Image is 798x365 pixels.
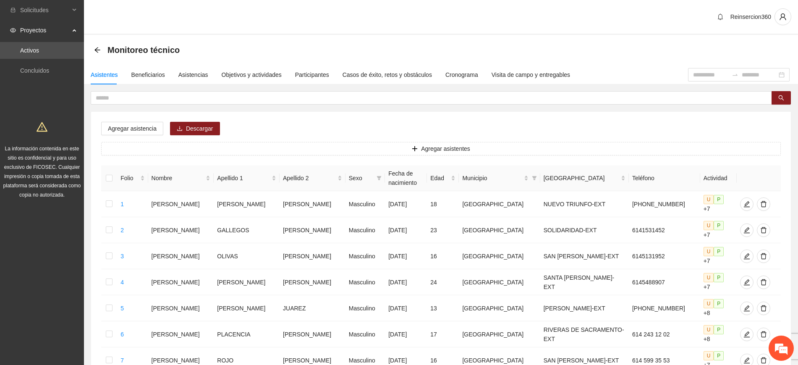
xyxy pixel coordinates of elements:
span: U [704,325,714,334]
td: Masculino [345,321,385,347]
button: bell [714,10,727,24]
td: [PERSON_NAME] [148,217,214,243]
span: P [714,273,724,282]
span: filter [532,176,537,181]
span: U [704,221,714,230]
span: swap-right [732,71,738,78]
div: Objetivos y actividades [222,70,282,79]
th: Folio [117,165,148,191]
span: Reinsercion360 [730,13,771,20]
a: Activos [20,47,39,54]
td: 13 [427,295,459,321]
div: Visita de campo y entregables [492,70,570,79]
td: +8 [700,321,737,347]
span: P [714,351,724,360]
button: plusAgregar asistentes [101,142,781,155]
td: SAN [PERSON_NAME]-EXT [540,243,629,269]
td: [DATE] [385,191,427,217]
span: Apellido 2 [283,173,336,183]
td: [GEOGRAPHIC_DATA] [459,269,540,295]
span: edit [740,201,753,207]
td: [GEOGRAPHIC_DATA] [459,191,540,217]
td: [PERSON_NAME] [148,191,214,217]
td: [GEOGRAPHIC_DATA] [459,243,540,269]
td: [DATE] [385,321,427,347]
span: Proyectos [20,22,70,39]
span: Agregar asistencia [108,124,157,133]
th: Colonia [540,165,629,191]
span: U [704,273,714,282]
td: RIVERAS DE SACRAMENTO-EXT [540,321,629,347]
td: Masculino [345,243,385,269]
td: [PERSON_NAME] [148,243,214,269]
td: Masculino [345,191,385,217]
th: Actividad [700,165,737,191]
th: Edad [427,165,459,191]
span: plus [412,146,418,152]
td: +8 [700,295,737,321]
span: edit [740,305,753,312]
span: filter [375,172,383,184]
span: delete [757,201,770,207]
td: [PERSON_NAME] [280,269,345,295]
div: Beneficiarios [131,70,165,79]
span: delete [757,227,770,234]
span: Edad [430,173,449,183]
td: [DATE] [385,217,427,243]
button: edit [740,276,754,289]
button: delete [757,328,770,341]
button: delete [757,302,770,315]
button: edit [740,302,754,315]
td: +7 [700,217,737,243]
td: [PERSON_NAME] [148,321,214,347]
td: +7 [700,243,737,269]
td: [PERSON_NAME] [280,243,345,269]
td: [PERSON_NAME] [280,191,345,217]
th: Teléfono [629,165,700,191]
td: [GEOGRAPHIC_DATA] [459,217,540,243]
button: delete [757,249,770,263]
span: delete [757,279,770,286]
td: +7 [700,191,737,217]
td: [PERSON_NAME] [214,191,280,217]
span: P [714,247,724,256]
span: Sexo [349,173,373,183]
span: edit [740,357,753,364]
button: delete [757,223,770,237]
span: download [177,126,183,132]
td: 18 [427,191,459,217]
span: P [714,195,724,204]
span: edit [740,253,753,260]
span: to [732,71,738,78]
a: 6 [120,331,124,338]
th: Fecha de nacimiento [385,165,427,191]
td: 23 [427,217,459,243]
td: [PERSON_NAME] [148,295,214,321]
span: Descargar [186,124,213,133]
td: [PERSON_NAME]-EXT [540,295,629,321]
div: Back [94,47,101,54]
button: edit [740,223,754,237]
span: Apellido 1 [217,173,270,183]
td: 6145131952 [629,243,700,269]
td: 6145488907 [629,269,700,295]
span: U [704,351,714,360]
td: [PERSON_NAME] [280,217,345,243]
a: 4 [120,279,124,286]
div: Asistentes [91,70,118,79]
span: Agregar asistentes [421,144,470,153]
td: Masculino [345,217,385,243]
td: [DATE] [385,269,427,295]
span: edit [740,279,753,286]
a: 7 [120,357,124,364]
button: user [774,8,791,25]
a: Concluidos [20,67,49,74]
button: downloadDescargar [170,122,220,135]
td: OLIVAS [214,243,280,269]
span: filter [377,176,382,181]
span: P [714,299,724,308]
td: [PERSON_NAME] [214,269,280,295]
button: search [772,91,791,105]
td: 24 [427,269,459,295]
span: U [704,247,714,256]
